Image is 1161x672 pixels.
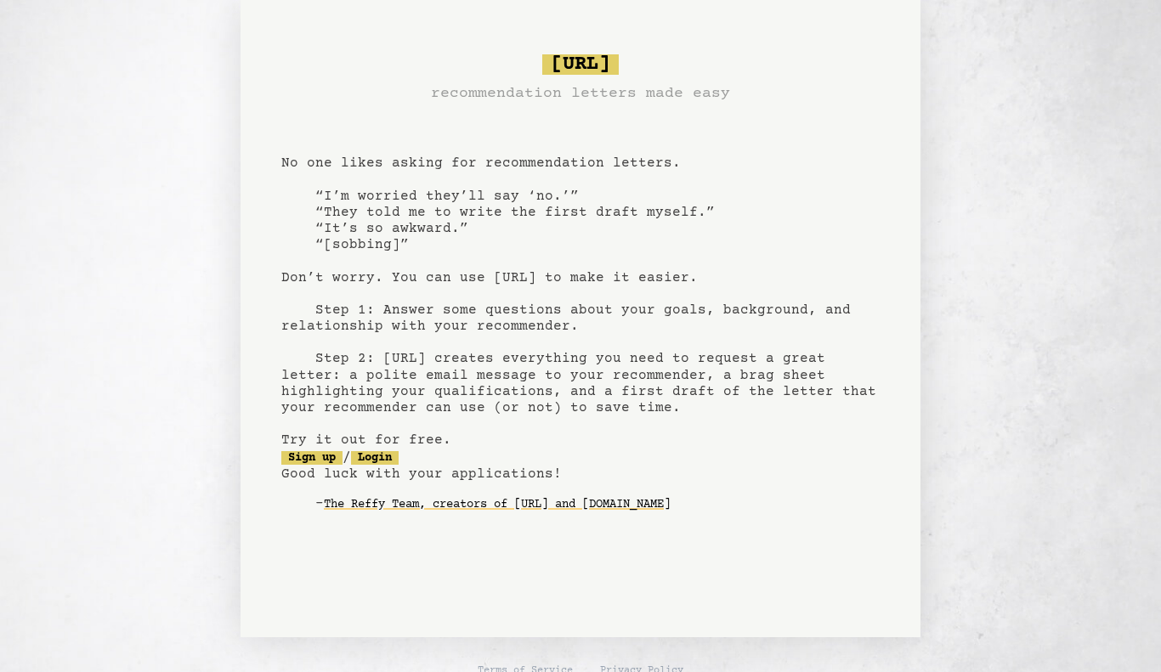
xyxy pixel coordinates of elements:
div: - [315,496,880,513]
a: The Reffy Team, creators of [URL] and [DOMAIN_NAME] [324,491,671,518]
span: [URL] [542,54,619,75]
h3: recommendation letters made easy [431,82,730,105]
a: Sign up [281,451,343,465]
a: Login [351,451,399,465]
pre: No one likes asking for recommendation letters. “I’m worried they’ll say ‘no.’” “They told me to ... [281,48,880,545]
